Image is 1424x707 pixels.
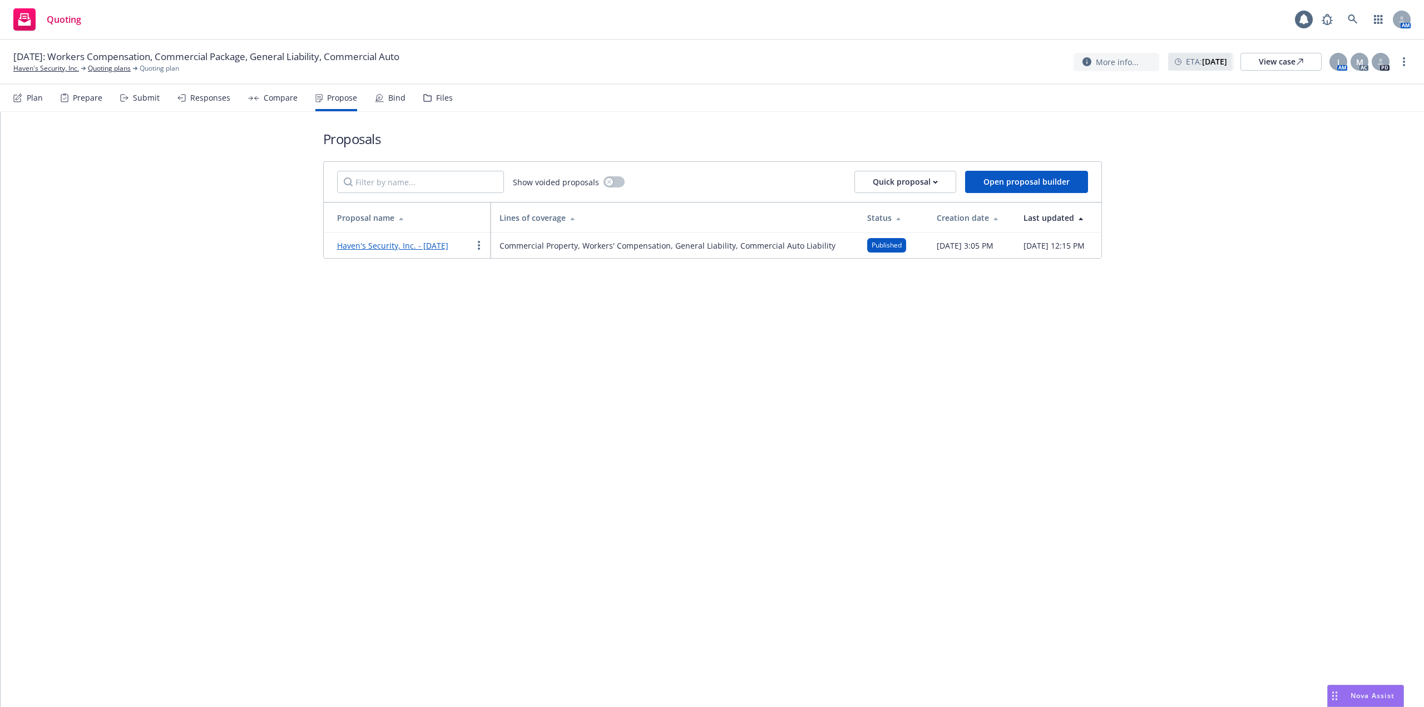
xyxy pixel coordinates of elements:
[513,176,599,188] span: Show voided proposals
[13,63,79,73] a: Haven's Security, Inc.
[854,171,956,193] button: Quick proposal
[873,171,938,192] div: Quick proposal
[73,93,102,102] div: Prepare
[1356,56,1363,68] span: M
[1186,56,1227,67] span: ETA :
[1397,55,1411,68] a: more
[867,212,919,224] div: Status
[9,4,86,35] a: Quoting
[1023,240,1085,251] span: [DATE] 12:15 PM
[13,50,399,63] span: [DATE]: Workers Compensation, Commercial Package, General Liability, Commercial Auto
[965,171,1088,193] button: Open proposal builder
[1096,56,1139,68] span: More info...
[1316,8,1338,31] a: Report a Bug
[88,63,131,73] a: Quoting plans
[140,63,179,73] span: Quoting plan
[1367,8,1390,31] a: Switch app
[436,93,453,102] div: Files
[1074,53,1159,71] button: More info...
[1202,56,1227,67] strong: [DATE]
[1259,53,1303,70] div: View case
[1337,56,1339,68] span: J
[500,240,835,251] span: Commercial Property, Workers' Compensation, General Liability, Commercial Auto Liability
[1327,685,1404,707] button: Nova Assist
[983,176,1070,187] span: Open proposal builder
[323,130,1102,148] h1: Proposals
[1342,8,1364,31] a: Search
[937,212,1006,224] div: Creation date
[337,240,448,251] a: Haven's Security, Inc. - [DATE]
[388,93,406,102] div: Bind
[47,15,81,24] span: Quoting
[133,93,160,102] div: Submit
[327,93,357,102] div: Propose
[337,212,482,224] div: Proposal name
[27,93,43,102] div: Plan
[1023,212,1092,224] div: Last updated
[264,93,298,102] div: Compare
[472,239,486,252] a: more
[1240,53,1322,71] a: View case
[1351,691,1395,700] span: Nova Assist
[337,171,504,193] input: Filter by name...
[1328,685,1342,706] div: Drag to move
[937,240,993,251] span: [DATE] 3:05 PM
[872,240,902,250] span: Published
[500,212,849,224] div: Lines of coverage
[190,93,230,102] div: Responses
